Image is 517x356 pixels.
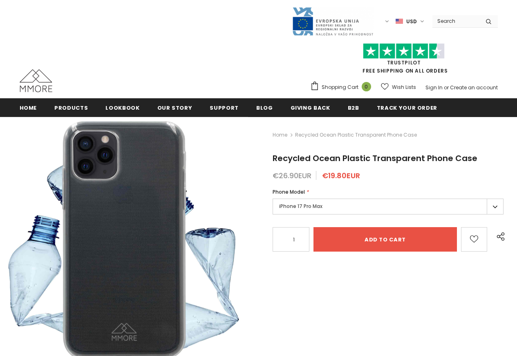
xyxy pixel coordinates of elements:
span: €26.90EUR [273,170,311,181]
a: Products [54,98,88,117]
span: FREE SHIPPING ON ALL ORDERS [310,47,498,74]
span: Recycled Ocean Plastic Transparent Phone Case [295,130,417,140]
a: Sign In [425,84,443,91]
a: Home [20,98,37,117]
span: Wish Lists [392,83,416,91]
span: Lookbook [105,104,139,112]
span: Blog [256,104,273,112]
span: Phone Model [273,188,305,195]
a: Giving back [291,98,330,117]
span: or [444,84,449,91]
span: USD [406,18,417,26]
img: MMORE Cases [20,69,52,92]
span: Recycled Ocean Plastic Transparent Phone Case [273,153,477,164]
span: support [210,104,239,112]
a: Wish Lists [381,80,416,94]
span: Products [54,104,88,112]
img: Trust Pilot Stars [363,43,445,59]
span: B2B [348,104,359,112]
img: Javni Razpis [292,7,374,36]
a: Lookbook [105,98,139,117]
a: Track your order [377,98,437,117]
a: B2B [348,98,359,117]
span: Home [20,104,37,112]
a: Blog [256,98,273,117]
a: Javni Razpis [292,18,374,24]
span: 0 [362,82,371,91]
label: iPhone 17 Pro Max [273,199,504,214]
a: Our Story [157,98,192,117]
img: USD [396,18,403,25]
span: Track your order [377,104,437,112]
a: Trustpilot [387,59,421,66]
span: Our Story [157,104,192,112]
a: Shopping Cart 0 [310,81,375,93]
a: Create an account [450,84,498,91]
a: support [210,98,239,117]
a: Home [273,130,287,140]
span: €19.80EUR [322,170,360,181]
input: Search Site [432,15,479,27]
span: Shopping Cart [322,83,358,91]
input: Add to cart [313,227,457,252]
span: Giving back [291,104,330,112]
